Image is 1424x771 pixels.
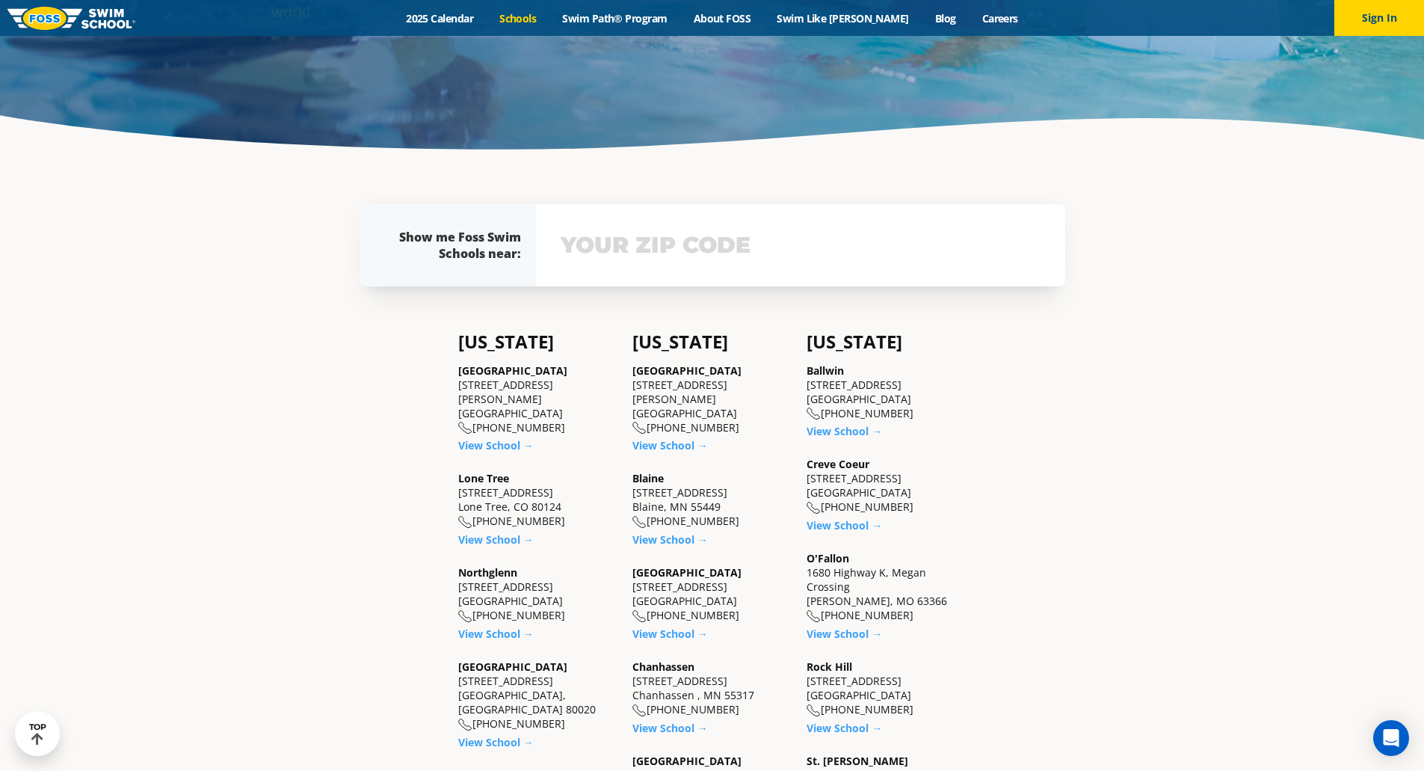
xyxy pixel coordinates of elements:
div: Show me Foss Swim Schools near: [389,229,521,262]
div: TOP [29,722,46,746]
img: FOSS Swim School Logo [7,7,135,30]
div: [STREET_ADDRESS] Chanhassen , MN 55317 [PHONE_NUMBER] [632,660,792,717]
h4: [US_STATE] [807,331,966,352]
a: Careers [969,11,1031,25]
a: Ballwin [807,363,844,378]
img: location-phone-o-icon.svg [632,422,647,434]
h4: [US_STATE] [632,331,792,352]
a: View School → [807,518,882,532]
a: View School → [632,438,708,452]
img: location-phone-o-icon.svg [632,610,647,623]
a: View School → [458,627,534,641]
a: View School → [632,627,708,641]
input: YOUR ZIP CODE [557,224,1044,267]
a: Blog [922,11,969,25]
a: Chanhassen [632,660,694,674]
img: location-phone-o-icon.svg [807,408,821,420]
div: 1680 Highway K, Megan Crossing [PERSON_NAME], MO 63366 [PHONE_NUMBER] [807,551,966,623]
div: [STREET_ADDRESS] [GEOGRAPHIC_DATA] [PHONE_NUMBER] [807,660,966,717]
img: location-phone-o-icon.svg [458,516,472,529]
div: [STREET_ADDRESS] [GEOGRAPHIC_DATA] [PHONE_NUMBER] [632,565,792,623]
a: View School → [458,438,534,452]
a: About FOSS [680,11,764,25]
a: Northglenn [458,565,517,580]
a: 2025 Calendar [393,11,487,25]
img: location-phone-o-icon.svg [807,502,821,514]
img: location-phone-o-icon.svg [458,719,472,731]
a: View School → [632,532,708,547]
a: View School → [807,627,882,641]
a: View School → [807,721,882,735]
a: [GEOGRAPHIC_DATA] [632,565,742,580]
a: Schools [487,11,549,25]
div: [STREET_ADDRESS] [GEOGRAPHIC_DATA] [PHONE_NUMBER] [807,363,966,421]
div: [STREET_ADDRESS] Blaine, MN 55449 [PHONE_NUMBER] [632,471,792,529]
a: View School → [458,735,534,749]
a: O'Fallon [807,551,849,565]
a: Swim Path® Program [549,11,680,25]
a: View School → [458,532,534,547]
img: location-phone-o-icon.svg [807,704,821,717]
a: Swim Like [PERSON_NAME] [764,11,922,25]
a: Rock Hill [807,660,852,674]
a: St. [PERSON_NAME] [807,754,908,768]
a: [GEOGRAPHIC_DATA] [458,363,567,378]
a: View School → [807,424,882,438]
a: [GEOGRAPHIC_DATA] [632,363,742,378]
div: [STREET_ADDRESS] [GEOGRAPHIC_DATA] [PHONE_NUMBER] [807,457,966,514]
div: Open Intercom Messenger [1373,720,1409,756]
img: location-phone-o-icon.svg [807,610,821,623]
img: location-phone-o-icon.svg [632,516,647,529]
img: location-phone-o-icon.svg [458,422,472,434]
div: [STREET_ADDRESS][PERSON_NAME] [GEOGRAPHIC_DATA] [PHONE_NUMBER] [632,363,792,435]
div: [STREET_ADDRESS] Lone Tree, CO 80124 [PHONE_NUMBER] [458,471,617,529]
div: [STREET_ADDRESS][PERSON_NAME] [GEOGRAPHIC_DATA] [PHONE_NUMBER] [458,363,617,435]
a: Creve Coeur [807,457,869,471]
img: location-phone-o-icon.svg [632,704,647,717]
a: View School → [632,721,708,735]
a: Blaine [632,471,664,485]
a: [GEOGRAPHIC_DATA] [458,660,567,674]
div: [STREET_ADDRESS] [GEOGRAPHIC_DATA] [PHONE_NUMBER] [458,565,617,623]
a: [GEOGRAPHIC_DATA] [632,754,742,768]
h4: [US_STATE] [458,331,617,352]
img: location-phone-o-icon.svg [458,610,472,623]
div: [STREET_ADDRESS] [GEOGRAPHIC_DATA], [GEOGRAPHIC_DATA] 80020 [PHONE_NUMBER] [458,660,617,731]
a: Lone Tree [458,471,509,485]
